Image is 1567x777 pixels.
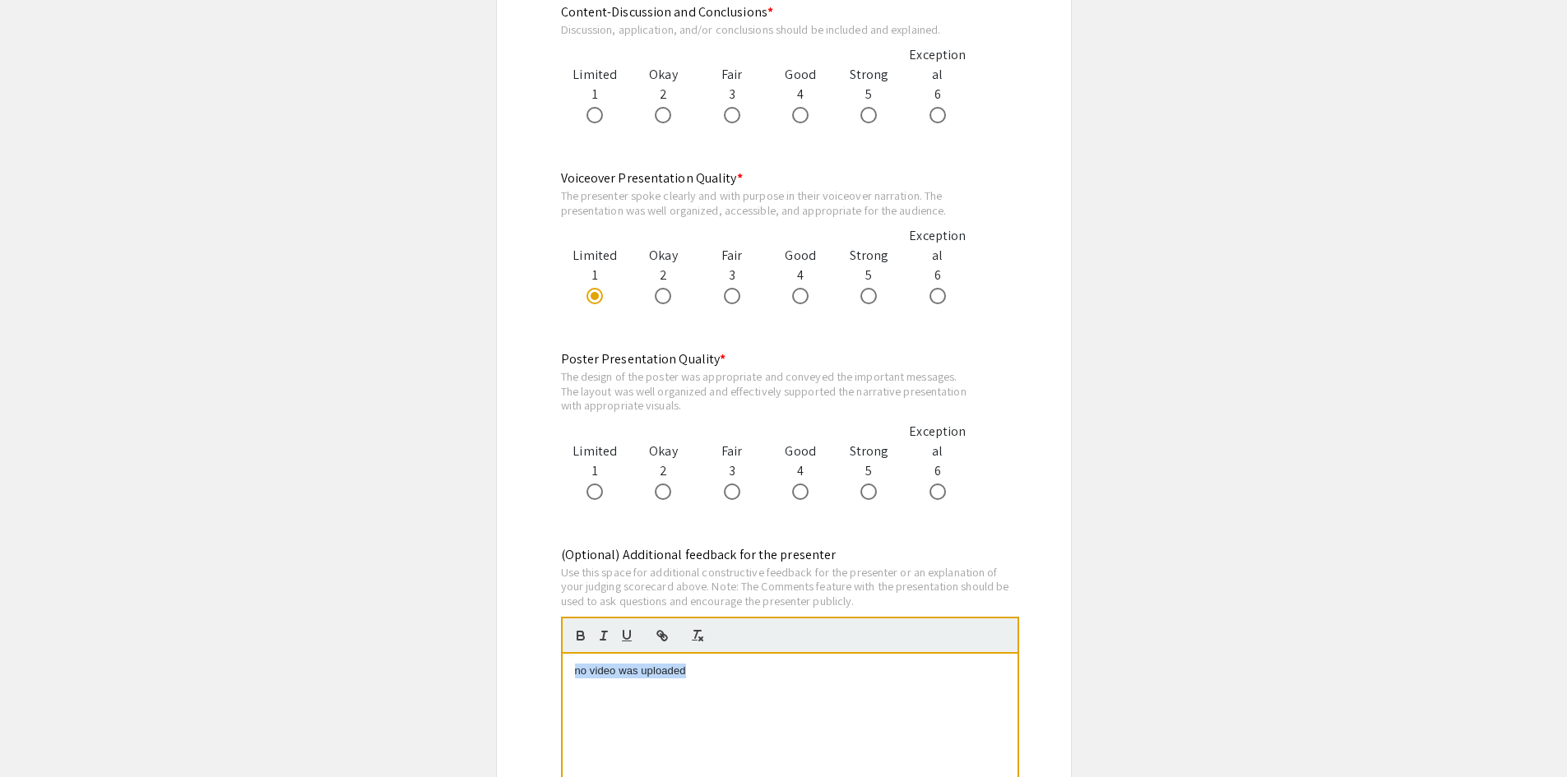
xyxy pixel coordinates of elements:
[12,703,70,765] iframe: Chat
[835,65,903,124] div: 5
[698,246,766,305] div: 3
[561,369,972,413] div: The design of the poster was appropriate and conveyed the important messages. The layout was well...
[629,442,698,501] div: 2
[835,246,903,266] div: Strong
[766,442,834,461] div: Good
[561,188,972,217] div: The presenter spoke clearly and with purpose in their voiceover narration. The presentation was w...
[835,65,903,85] div: Strong
[561,442,629,461] div: Limited
[561,546,837,563] mat-label: (Optional) Additional feedback for the presenter
[629,442,698,461] div: Okay
[561,3,774,21] mat-label: Content-Discussion and Conclusions
[561,246,629,266] div: Limited
[561,350,726,368] mat-label: Poster Presentation Quality
[575,664,1005,678] p: no video was uploaded
[629,246,698,266] div: Okay
[766,65,834,124] div: 4
[561,169,743,187] mat-label: Voiceover Presentation Quality
[698,442,766,501] div: 3
[835,246,903,305] div: 5
[835,442,903,501] div: 5
[903,226,971,305] div: 6
[903,45,971,124] div: 6
[766,442,834,501] div: 4
[766,246,834,266] div: Good
[561,22,972,37] div: Discussion, application, and/or conclusions should be included and explained.
[698,442,766,461] div: Fair
[698,246,766,266] div: Fair
[698,65,766,124] div: 3
[835,442,903,461] div: Strong
[629,65,698,124] div: 2
[766,246,834,305] div: 4
[698,65,766,85] div: Fair
[903,45,971,85] div: Exceptional
[561,65,629,85] div: Limited
[561,442,629,501] div: 1
[903,226,971,266] div: Exceptional
[903,422,971,501] div: 6
[629,65,698,85] div: Okay
[561,65,629,124] div: 1
[903,422,971,461] div: Exceptional
[766,65,834,85] div: Good
[561,565,1019,608] div: Use this space for additional constructive feedback for the presenter or an explanation of your j...
[561,246,629,305] div: 1
[629,246,698,305] div: 2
